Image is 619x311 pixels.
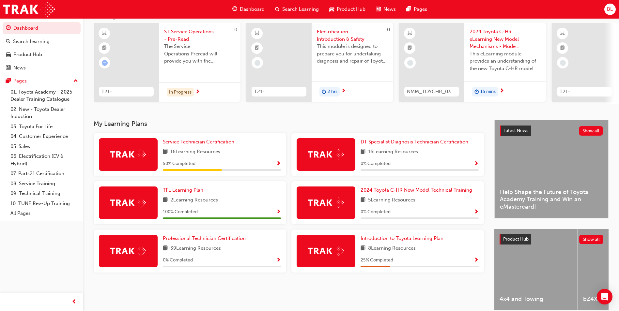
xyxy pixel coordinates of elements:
span: 0 % Completed [361,160,391,168]
button: BL [604,4,616,15]
a: pages-iconPages [401,3,432,16]
span: T21-STSO_PRE_READ [101,88,151,96]
span: Electrification Introduction & Safety [317,28,388,43]
span: 2 Learning Resources [170,196,218,204]
span: pages-icon [406,5,411,13]
a: 02. New - Toyota Dealer Induction [8,104,81,122]
span: learningResourceType_ELEARNING-icon [102,29,107,38]
a: 03. Toyota For Life [8,122,81,132]
span: car-icon [329,5,334,13]
a: Introduction to Toyota Learning Plan [361,235,446,242]
span: Show Progress [474,258,479,263]
button: Show Progress [474,208,479,216]
span: NMM_TOYCHR_032024_MODULE_1 [407,88,457,96]
button: DashboardSearch LearningProduct HubNews [3,21,81,75]
span: duration-icon [322,88,326,96]
img: Trak [308,246,344,256]
span: This module is designed to prepare you for undertaking diagnosis and repair of Toyota & Lexus Ele... [317,43,388,65]
div: In Progress [167,88,194,97]
span: Service Technician Certification [163,139,234,145]
span: booktick-icon [255,44,259,52]
span: Introduction to Toyota Learning Plan [361,235,443,241]
button: Show Progress [276,160,281,168]
a: Search Learning [3,36,81,48]
span: This eLearning module provides an understanding of the new Toyota C-HR model line-up and their Ka... [470,50,541,72]
span: News [383,6,396,13]
span: 16 Learning Resources [368,148,418,156]
span: book-icon [163,148,168,156]
a: car-iconProduct Hub [324,3,371,16]
span: book-icon [361,148,365,156]
span: search-icon [275,5,280,13]
span: Professional Technician Certification [163,235,246,241]
span: Search Learning [282,6,319,13]
h3: My Learning Plans [94,120,484,127]
div: Product Hub [13,51,42,58]
span: 16 Learning Resources [170,148,220,156]
span: duration-icon [474,88,479,96]
a: guage-iconDashboard [227,3,270,16]
span: Show Progress [474,161,479,167]
button: Show all [579,126,603,136]
img: Trak [110,198,146,208]
div: Pages [13,77,27,85]
span: Product Hub [503,236,529,242]
button: Pages [3,75,81,87]
span: book-icon [361,244,365,253]
span: DT Specialist Diagnosis Technician Certification [361,139,468,145]
span: T21-PTFOR_PRE_READ [560,88,609,96]
a: Latest NewsShow allHelp Shape the Future of Toyota Academy Training and Win an eMastercard! [494,120,609,218]
button: Show Progress [474,160,479,168]
span: learningResourceType_ELEARNING-icon [255,29,259,38]
span: ST Service Operations - Pre-Read [164,28,235,43]
a: 2024 Toyota C-HR New Model Technical Training [361,186,475,194]
span: learningRecordVerb_NONE-icon [255,60,260,66]
a: 0T21-STSO_PRE_READST Service Operations - Pre-ReadThe Service Operations Preread will provide you... [94,23,240,102]
span: learningResourceType_ELEARNING-icon [560,29,565,38]
a: 08. Service Training [8,179,81,189]
span: 0 [234,27,237,33]
span: booktick-icon [102,44,107,52]
img: Trak [308,149,344,159]
img: Trak [3,2,55,17]
a: Latest NewsShow all [500,126,603,136]
div: Search Learning [13,38,50,45]
span: pages-icon [6,78,11,84]
span: news-icon [6,65,11,71]
a: Service Technician Certification [163,138,237,146]
span: 100 % Completed [163,208,198,216]
a: 04. Customer Experience [8,131,81,141]
a: NMM_TOYCHR_032024_MODULE_12024 Toyota C-HR eLearning New Model Mechanisms - Model Outline (Module... [399,23,546,102]
span: search-icon [6,39,10,45]
span: guage-icon [232,5,237,13]
span: 0 % Completed [163,257,193,264]
span: booktick-icon [560,44,565,52]
span: Help Shape the Future of Toyota Academy Training and Win an eMastercard! [500,188,603,211]
span: guage-icon [6,25,11,31]
button: Show Progress [276,208,281,216]
span: learningRecordVerb_NONE-icon [560,60,566,66]
a: 4x4 and Towing [494,229,578,310]
span: Product Hub [337,6,365,13]
span: book-icon [163,244,168,253]
a: TFL Learning Plan [163,186,206,194]
span: 0 [387,27,390,33]
span: news-icon [376,5,381,13]
span: Dashboard [240,6,265,13]
span: next-icon [195,89,200,95]
span: 25 % Completed [361,257,393,264]
a: news-iconNews [371,3,401,16]
span: Show Progress [474,209,479,215]
a: Professional Technician Certification [163,235,248,242]
button: Show Progress [474,256,479,264]
a: 09. Technical Training [8,188,81,199]
span: book-icon [163,196,168,204]
span: 39 Learning Resources [170,244,221,253]
span: 2024 Toyota C-HR eLearning New Model Mechanisms - Model Outline (Module 1) [470,28,541,50]
a: News [3,62,81,74]
a: Dashboard [3,22,81,34]
span: booktick-icon [408,44,412,52]
span: book-icon [361,196,365,204]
